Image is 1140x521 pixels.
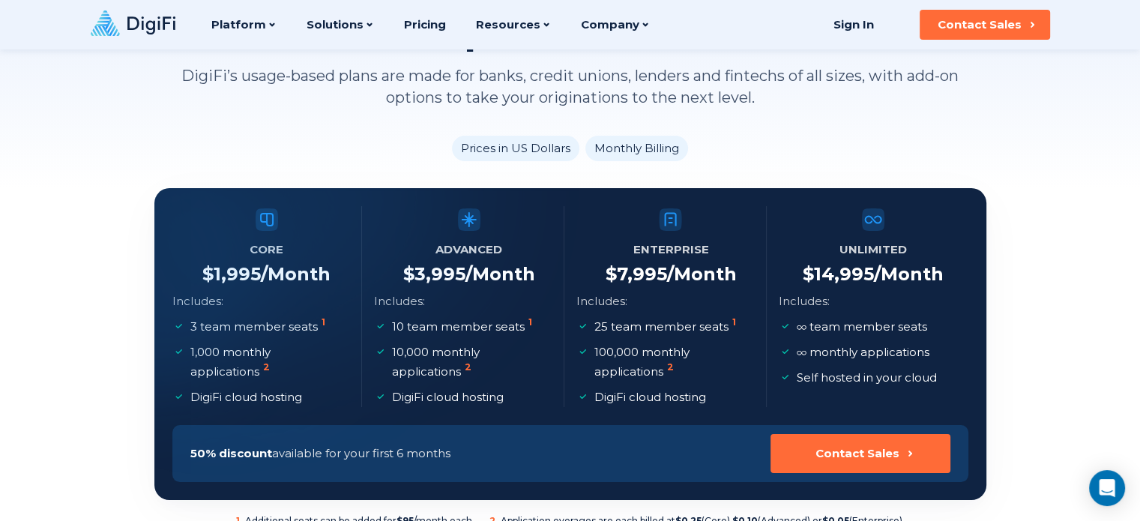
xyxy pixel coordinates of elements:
sup: 1 [528,316,532,328]
p: 10 team member seats [392,317,535,337]
p: Includes: [576,292,627,311]
span: /Month [667,263,737,285]
span: /Month [465,263,535,285]
span: 50% discount [190,446,272,460]
sup: 1 [322,316,325,328]
h4: $ 3,995 [403,263,535,286]
sup: 1 [732,316,736,328]
sup: 2 [465,361,471,373]
p: DigiFi’s usage-based plans are made for banks, credit unions, lenders and fintechs of all sizes, ... [154,65,986,109]
button: Contact Sales [770,434,950,473]
p: available for your first 6 months [190,444,450,463]
p: DigiFi cloud hosting [392,388,504,407]
h4: $ 7,995 [606,263,737,286]
button: Contact Sales [920,10,1050,40]
p: 100,000 monthly applications [594,343,751,382]
p: 1,000 monthly applications [190,343,347,382]
p: 10,000 monthly applications [392,343,549,382]
sup: 2 [263,361,270,373]
h4: $ 14,995 [803,263,944,286]
div: Contact Sales [815,446,899,461]
h5: Advanced [435,239,502,260]
p: 25 team member seats [594,317,739,337]
p: DigiFi cloud hosting [594,388,706,407]
li: Monthly Billing [585,136,688,161]
a: Sign In [815,10,893,40]
h2: Compare Our Plans [370,8,771,53]
p: Self hosted in your cloud [797,368,937,388]
p: monthly applications [797,343,929,362]
li: Prices in US Dollars [452,136,579,161]
h5: Enterprise [633,239,709,260]
div: Open Intercom Messenger [1089,470,1125,506]
div: Contact Sales [938,17,1022,32]
p: DigiFi cloud hosting [190,388,302,407]
p: team member seats [797,317,927,337]
span: /Month [874,263,944,285]
sup: 2 [667,361,674,373]
p: Includes: [779,292,830,311]
h5: Unlimited [839,239,907,260]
